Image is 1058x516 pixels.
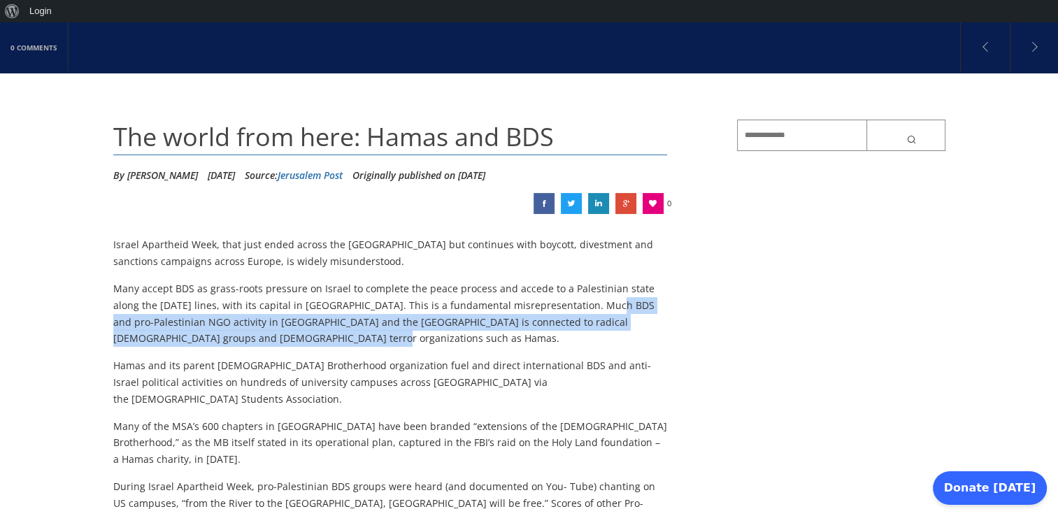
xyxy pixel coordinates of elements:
a: The world from here: Hamas and BDS [561,193,582,214]
li: [DATE] [208,165,235,186]
p: Many of the MSA’s 600 chapters in [GEOGRAPHIC_DATA] have been branded “extensions of the [DEMOGRA... [113,418,668,468]
a: Jerusalem Post [278,169,343,182]
li: Originally published on [DATE] [352,165,485,186]
span: The world from here: Hamas and BDS [113,120,554,154]
li: By [PERSON_NAME] [113,165,198,186]
a: The world from here: Hamas and BDS [588,193,609,214]
p: Israel Apartheid Week, that just ended across the [GEOGRAPHIC_DATA] but continues with boycott, d... [113,236,668,270]
a: The world from here: Hamas and BDS [615,193,636,214]
p: Hamas and its parent [DEMOGRAPHIC_DATA] Brotherhood organization fuel and direct international BD... [113,357,668,407]
a: The world from here: Hamas and BDS [534,193,555,214]
p: Many accept BDS as grass-roots pressure on Israel to complete the peace process and accede to a P... [113,280,668,347]
div: Source: [245,165,343,186]
span: 0 [667,193,671,214]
